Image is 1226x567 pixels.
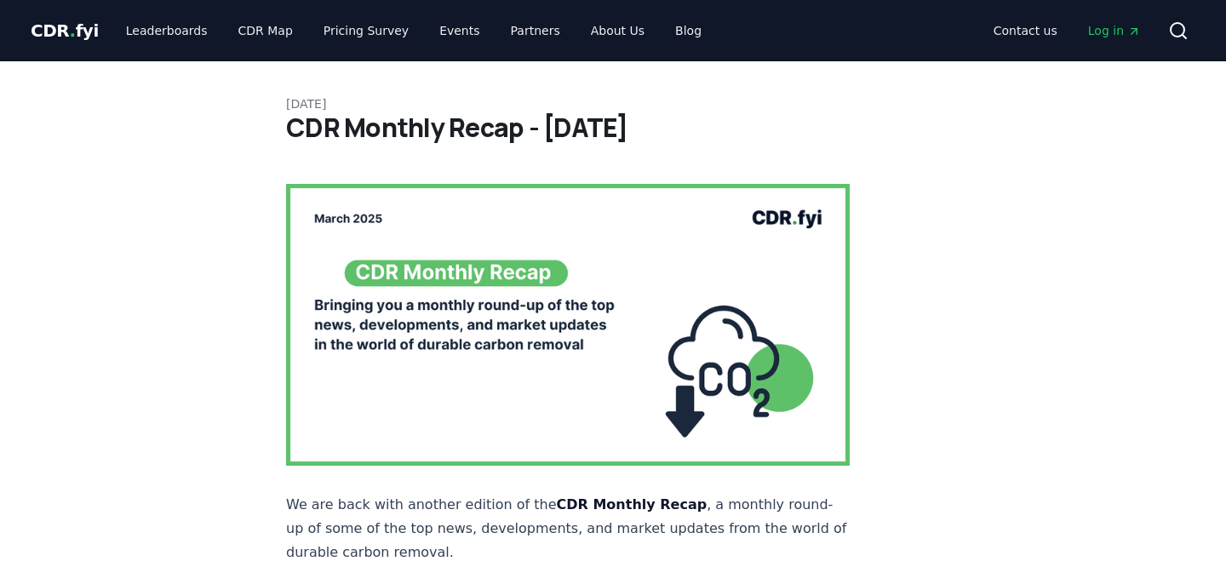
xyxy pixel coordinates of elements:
p: [DATE] [286,95,940,112]
a: Pricing Survey [310,15,422,46]
span: CDR fyi [31,20,99,41]
span: Log in [1088,22,1141,39]
a: Blog [662,15,715,46]
p: We are back with another edition of the , a monthly round-up of some of the top news, development... [286,493,850,564]
nav: Main [980,15,1154,46]
span: . [70,20,76,41]
a: CDR.fyi [31,19,99,43]
img: blog post image [286,184,850,466]
a: Log in [1074,15,1154,46]
h1: CDR Monthly Recap - [DATE] [286,112,940,143]
nav: Main [112,15,715,46]
a: About Us [577,15,658,46]
a: Leaderboards [112,15,221,46]
a: Partners [497,15,574,46]
a: Events [426,15,493,46]
strong: CDR Monthly Recap [557,496,708,513]
a: Contact us [980,15,1071,46]
a: CDR Map [225,15,306,46]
